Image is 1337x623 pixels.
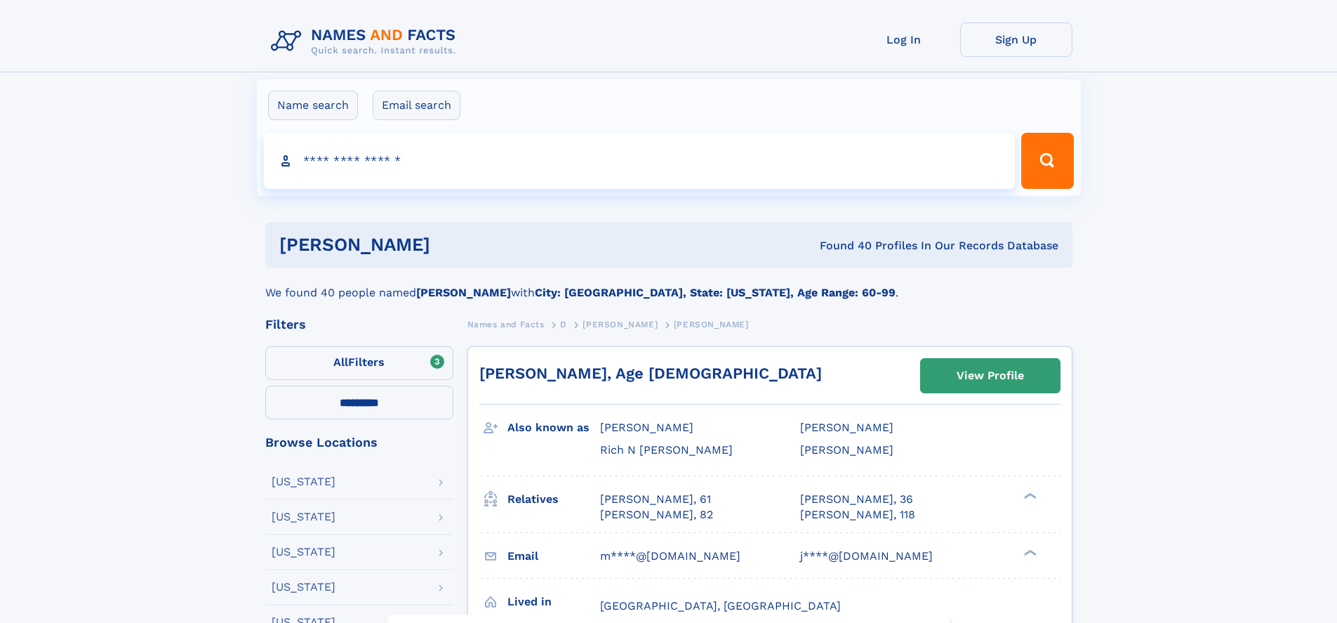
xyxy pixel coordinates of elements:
[625,238,1058,254] div: Found 40 Profiles In Our Records Database
[265,346,453,380] label: Filters
[600,507,713,523] a: [PERSON_NAME], 82
[674,320,749,329] span: [PERSON_NAME]
[272,546,335,558] div: [US_STATE]
[264,133,1016,189] input: search input
[921,359,1060,393] a: View Profile
[507,416,600,440] h3: Also known as
[800,421,893,434] span: [PERSON_NAME]
[600,599,841,612] span: [GEOGRAPHIC_DATA], [GEOGRAPHIC_DATA]
[265,22,467,60] img: Logo Names and Facts
[507,544,600,568] h3: Email
[1020,548,1037,557] div: ❯
[268,91,358,120] label: Name search
[583,320,658,329] span: [PERSON_NAME]
[265,318,453,331] div: Filters
[272,582,335,593] div: [US_STATE]
[467,315,545,333] a: Names and Facts
[957,360,1024,392] div: View Profile
[373,91,460,120] label: Email search
[560,315,567,333] a: D
[600,443,733,457] span: Rich N [PERSON_NAME]
[800,492,913,507] a: [PERSON_NAME], 36
[848,22,960,57] a: Log In
[265,268,1072,301] div: We found 40 people named with .
[507,590,600,614] h3: Lived in
[416,286,511,299] b: [PERSON_NAME]
[1020,491,1037,500] div: ❯
[333,355,348,369] span: All
[265,436,453,449] div: Browse Locations
[279,236,625,254] h1: [PERSON_NAME]
[960,22,1072,57] a: Sign Up
[583,315,658,333] a: [PERSON_NAME]
[800,507,915,523] a: [PERSON_NAME], 118
[800,443,893,457] span: [PERSON_NAME]
[600,421,693,434] span: [PERSON_NAME]
[1021,133,1073,189] button: Search Button
[535,286,896,299] b: City: [GEOGRAPHIC_DATA], State: [US_STATE], Age Range: 60-99
[600,492,711,507] a: [PERSON_NAME], 61
[560,320,567,329] span: D
[507,487,600,511] h3: Relatives
[272,476,335,487] div: [US_STATE]
[272,511,335,523] div: [US_STATE]
[479,365,822,382] a: [PERSON_NAME], Age [DEMOGRAPHIC_DATA]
